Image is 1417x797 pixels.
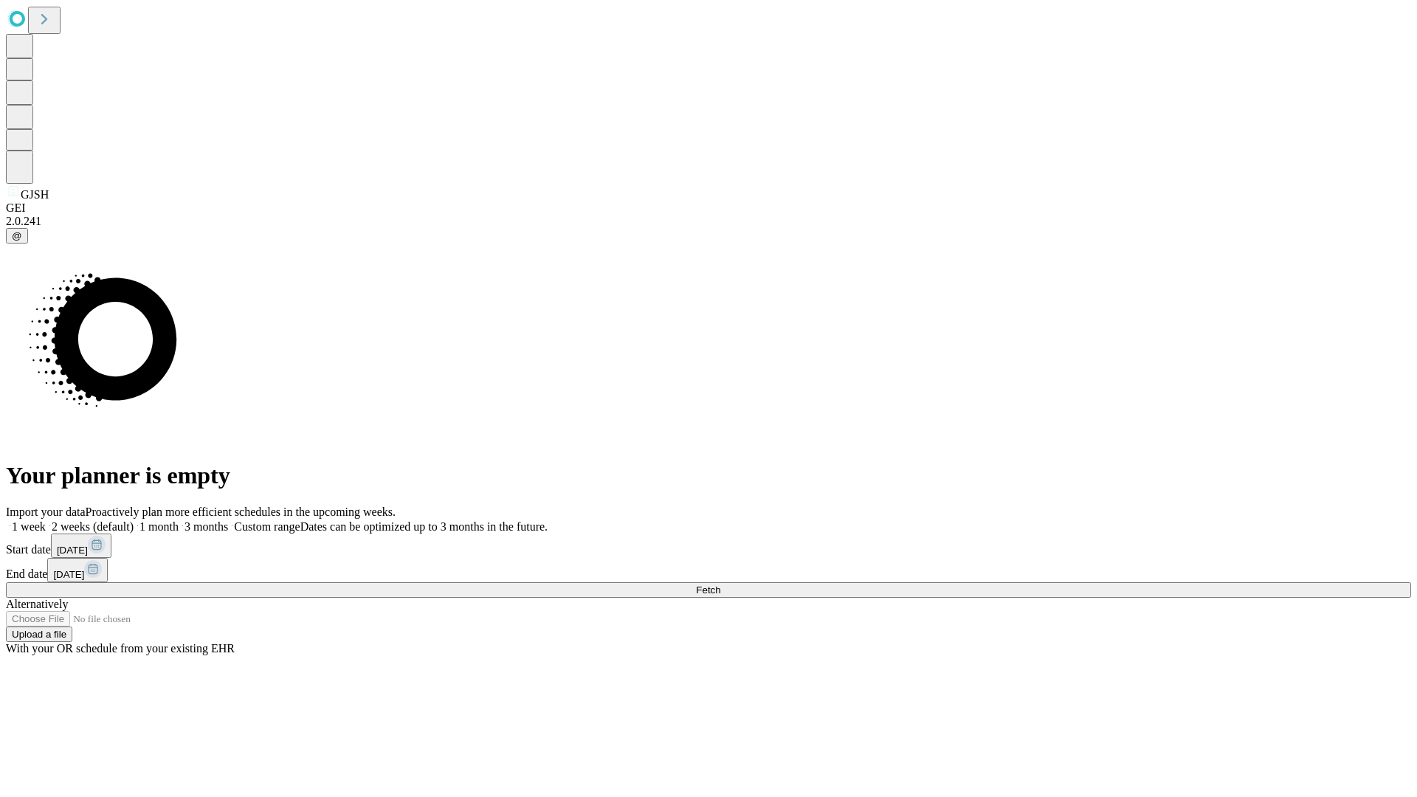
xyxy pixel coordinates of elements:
span: 3 months [185,520,228,533]
button: Fetch [6,582,1411,598]
button: [DATE] [47,558,108,582]
div: 2.0.241 [6,215,1411,228]
h1: Your planner is empty [6,462,1411,489]
span: GJSH [21,188,49,201]
span: 1 week [12,520,46,533]
button: @ [6,228,28,244]
div: Start date [6,534,1411,558]
button: [DATE] [51,534,111,558]
div: GEI [6,201,1411,215]
span: @ [12,230,22,241]
span: Custom range [234,520,300,533]
span: [DATE] [57,545,88,556]
span: 2 weeks (default) [52,520,134,533]
span: Import your data [6,506,86,518]
span: Alternatively [6,598,68,610]
span: Proactively plan more efficient schedules in the upcoming weeks. [86,506,396,518]
span: [DATE] [53,569,84,580]
span: 1 month [139,520,179,533]
span: Fetch [696,584,720,596]
div: End date [6,558,1411,582]
button: Upload a file [6,627,72,642]
span: Dates can be optimized up to 3 months in the future. [300,520,548,533]
span: With your OR schedule from your existing EHR [6,642,235,655]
